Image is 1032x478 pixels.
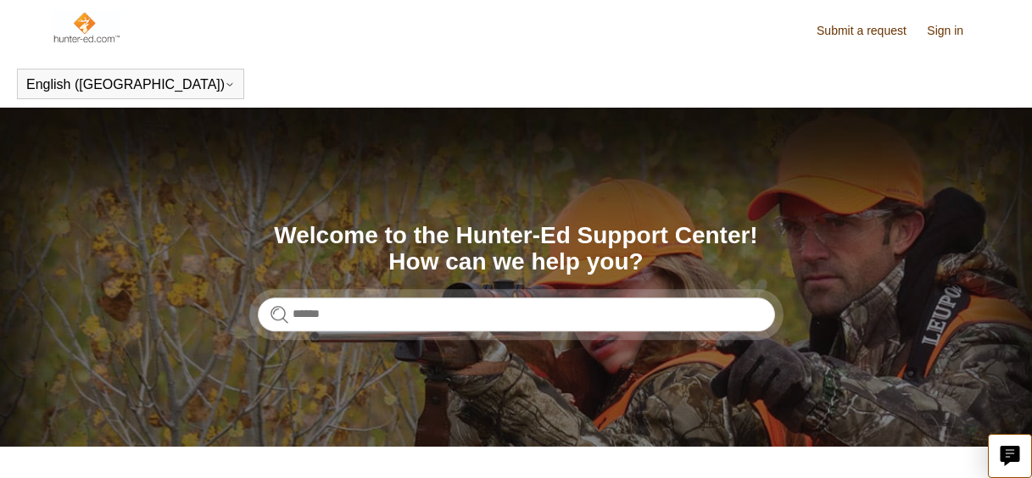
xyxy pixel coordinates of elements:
a: Submit a request [817,22,923,40]
a: Sign in [927,22,980,40]
img: Hunter-Ed Help Center home page [52,10,120,44]
button: Live chat [988,434,1032,478]
button: English ([GEOGRAPHIC_DATA]) [26,77,235,92]
input: Search [258,297,775,331]
h1: Welcome to the Hunter-Ed Support Center! How can we help you? [258,223,775,275]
